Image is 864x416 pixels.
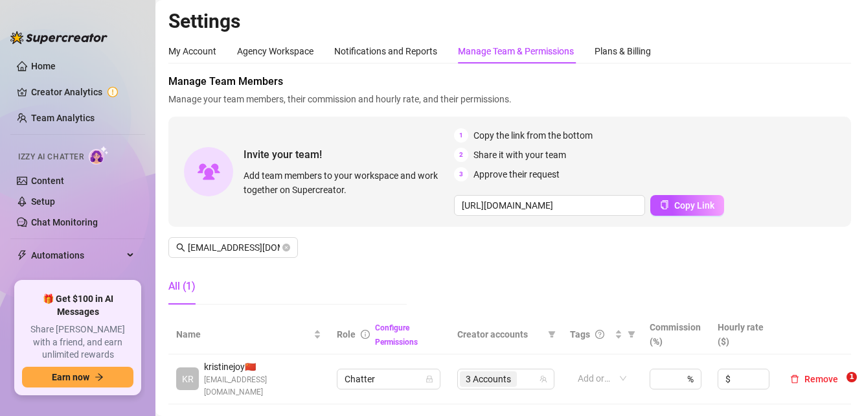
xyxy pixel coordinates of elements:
[176,327,311,341] span: Name
[168,92,851,106] span: Manage your team members, their commission and hourly rate, and their permissions.
[473,167,560,181] span: Approve their request
[31,113,95,123] a: Team Analytics
[89,146,109,165] img: AI Chatter
[847,372,857,382] span: 1
[31,61,56,71] a: Home
[52,372,89,382] span: Earn now
[628,330,635,338] span: filter
[337,329,356,340] span: Role
[466,372,511,386] span: 3 Accounts
[458,44,574,58] div: Manage Team & Permissions
[31,176,64,186] a: Content
[244,168,449,197] span: Add team members to your workspace and work together on Supercreator.
[785,371,843,387] button: Remove
[375,323,418,347] a: Configure Permissions
[10,31,108,44] img: logo-BBDzfeDw.svg
[473,128,593,143] span: Copy the link from the bottom
[454,128,468,143] span: 1
[244,146,454,163] span: Invite your team!
[22,367,133,387] button: Earn nowarrow-right
[454,148,468,162] span: 2
[168,9,851,34] h2: Settings
[625,325,638,344] span: filter
[95,373,104,382] span: arrow-right
[595,44,651,58] div: Plans & Billing
[345,369,433,389] span: Chatter
[454,167,468,181] span: 3
[460,371,517,387] span: 3 Accounts
[426,375,433,383] span: lock
[334,44,437,58] div: Notifications and Reports
[595,330,604,339] span: question-circle
[31,196,55,207] a: Setup
[168,279,196,294] div: All (1)
[361,330,370,339] span: info-circle
[18,151,84,163] span: Izzy AI Chatter
[570,327,590,341] span: Tags
[545,325,558,344] span: filter
[540,375,547,383] span: team
[31,217,98,227] a: Chat Monitoring
[168,74,851,89] span: Manage Team Members
[642,315,709,354] th: Commission (%)
[188,240,280,255] input: Search members
[710,315,777,354] th: Hourly rate ($)
[650,195,724,216] button: Copy Link
[204,374,321,399] span: [EMAIL_ADDRESS][DOMAIN_NAME]
[168,315,329,354] th: Name
[182,372,194,386] span: KR
[31,245,123,266] span: Automations
[176,243,185,252] span: search
[660,200,669,209] span: copy
[204,360,321,374] span: kristinejoy 🇨🇳
[22,293,133,318] span: 🎁 Get $100 in AI Messages
[473,148,566,162] span: Share it with your team
[22,323,133,362] span: Share [PERSON_NAME] with a friend, and earn unlimited rewards
[237,44,313,58] div: Agency Workspace
[820,372,851,403] iframe: Intercom live chat
[804,374,838,384] span: Remove
[282,244,290,251] button: close-circle
[457,327,543,341] span: Creator accounts
[31,82,135,102] a: Creator Analytics exclamation-circle
[548,330,556,338] span: filter
[31,271,123,292] span: Chat Copilot
[168,44,216,58] div: My Account
[674,200,714,211] span: Copy Link
[790,375,799,384] span: delete
[17,250,27,260] span: thunderbolt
